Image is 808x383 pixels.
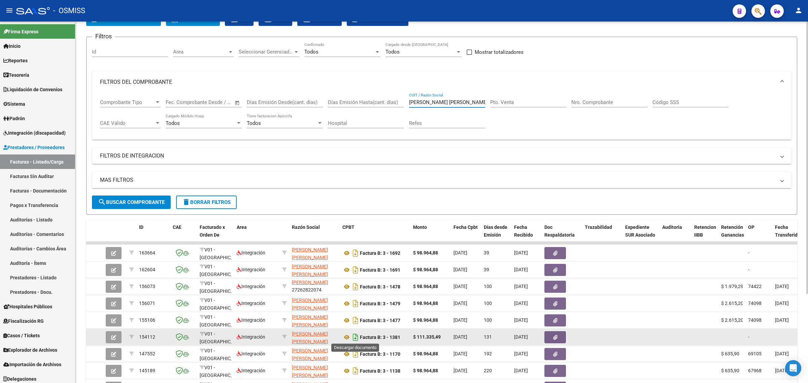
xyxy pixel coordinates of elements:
[292,280,337,294] div: 27262822074
[351,365,360,376] i: Descargar documento
[237,267,265,272] span: Integración
[247,120,261,126] span: Todos
[484,250,489,255] span: 39
[582,220,622,250] datatable-header-cell: Trazabilidad
[3,361,61,368] span: Importación de Archivos
[304,49,318,55] span: Todos
[351,281,360,292] i: Descargar documento
[385,49,400,55] span: Todos
[292,313,337,327] div: 27262822074
[413,317,438,323] strong: $ 98.964,88
[721,301,743,306] span: $ 2.615,20
[748,334,749,340] span: -
[182,198,190,206] mat-icon: delete
[413,334,441,340] strong: $ 111.335,49
[625,224,655,238] span: Expediente SUR Asociado
[795,6,803,14] mat-icon: person
[410,220,451,250] datatable-header-cell: Monto
[748,284,762,289] span: 74422
[451,220,481,250] datatable-header-cell: Fecha Cpbt
[139,368,155,373] span: 145189
[100,152,775,160] mat-panel-title: FILTROS DE INTEGRACION
[413,250,438,255] strong: $ 98.964,88
[360,250,400,256] strong: Factura B: 3 - 1692
[139,317,155,323] span: 155106
[514,250,528,255] span: [DATE]
[748,368,762,373] span: 67968
[484,334,492,340] span: 131
[237,250,265,255] span: Integración
[775,368,789,373] span: [DATE]
[92,32,115,41] h3: Filtros
[292,314,328,327] span: [PERSON_NAME] [PERSON_NAME]
[514,267,528,272] span: [DATE]
[3,42,21,50] span: Inicio
[237,284,265,289] span: Integración
[351,265,360,275] i: Descargar documento
[453,334,467,340] span: [DATE]
[100,78,775,86] mat-panel-title: FILTROS DEL COMPROBANTE
[3,57,28,64] span: Reportes
[98,199,165,205] span: Buscar Comprobante
[514,351,528,356] span: [DATE]
[139,267,155,272] span: 162604
[230,17,248,23] span: CSV
[139,334,155,340] span: 154112
[484,301,492,306] span: 100
[351,315,360,326] i: Descargar documento
[166,120,180,126] span: Todos
[453,351,467,356] span: [DATE]
[360,267,400,273] strong: Factura B: 3 - 1691
[484,368,492,373] span: 220
[453,284,467,289] span: [DATE]
[197,220,234,250] datatable-header-cell: Facturado x Orden De
[139,284,155,289] span: 156073
[234,99,241,107] button: Open calendar
[748,301,762,306] span: 74098
[775,284,789,289] span: [DATE]
[775,301,789,306] span: [DATE]
[514,317,528,323] span: [DATE]
[745,220,772,250] datatable-header-cell: OP
[173,224,181,230] span: CAE
[3,115,25,122] span: Padrón
[237,224,247,230] span: Area
[721,284,743,289] span: $ 1.979,29
[173,49,228,55] span: Area
[351,248,360,258] i: Descargar documento
[303,17,336,23] span: Estandar
[53,3,85,18] span: - OSMISS
[5,6,13,14] mat-icon: menu
[237,368,265,373] span: Integración
[3,28,38,35] span: Firma Express
[200,224,225,238] span: Facturado x Orden De
[182,199,231,205] span: Borrar Filtros
[3,303,52,310] span: Hospitales Públicos
[694,224,716,238] span: Retencion IIBB
[413,351,438,356] strong: $ 98.964,88
[100,120,155,126] span: CAE Válido
[292,297,337,311] div: 27262822074
[3,86,62,93] span: Liquidación de Convenios
[360,301,400,306] strong: Factura B: 3 - 1479
[360,318,400,323] strong: Factura B: 3 - 1477
[413,267,438,272] strong: $ 98.964,88
[360,368,400,374] strong: Factura B: 3 - 1138
[3,346,57,354] span: Explorador de Archivos
[721,368,739,373] span: $ 635,90
[775,317,789,323] span: [DATE]
[292,347,337,361] div: 27262822074
[484,267,489,272] span: 39
[360,284,400,289] strong: Factura B: 3 - 1478
[453,250,467,255] span: [DATE]
[544,224,575,238] span: Doc Respaldatoria
[234,220,279,250] datatable-header-cell: Area
[3,317,44,325] span: Fiscalización RG
[292,263,337,277] div: 27262822074
[660,220,692,250] datatable-header-cell: Auditoria
[453,301,467,306] span: [DATE]
[92,172,792,188] mat-expansion-panel-header: MAS FILTROS
[775,224,800,238] span: Fecha Transferido
[785,360,801,376] div: Open Intercom Messenger
[484,351,492,356] span: 192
